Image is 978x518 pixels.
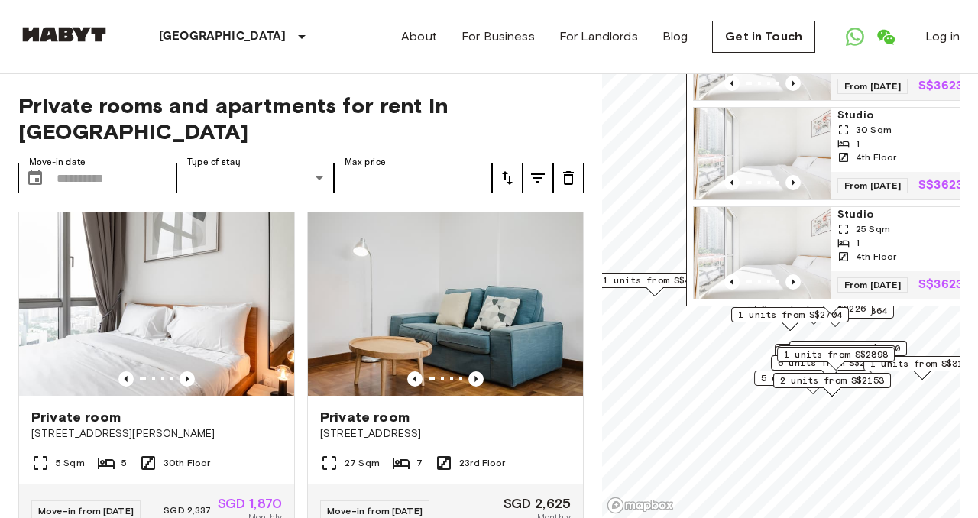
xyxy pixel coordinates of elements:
[761,371,865,385] span: 5 units from S$1680
[459,456,506,470] span: 23rd Floor
[18,92,584,144] span: Private rooms and apartments for rent in [GEOGRAPHIC_DATA]
[461,28,535,46] a: For Business
[20,163,50,193] button: Choose date
[327,505,423,516] span: Move-in from [DATE]
[837,108,963,123] span: Studio
[121,456,127,470] span: 5
[837,277,908,293] span: From [DATE]
[724,175,740,190] button: Previous image
[724,76,740,91] button: Previous image
[785,274,801,290] button: Previous image
[31,408,121,426] span: Private room
[553,163,584,193] button: tune
[603,274,707,287] span: 1 units from S$4773
[837,207,963,222] span: Studio
[693,107,970,200] a: Marketing picture of unit SG-01-052-004-01Previous imagePrevious imageStudio30 Sqm14th FloorFrom ...
[504,497,571,510] span: SGD 2,625
[523,163,553,193] button: tune
[856,123,892,137] span: 30 Sqm
[29,156,86,169] label: Move-in date
[492,163,523,193] button: tune
[856,137,860,151] span: 1
[856,236,860,250] span: 1
[180,371,195,387] button: Previous image
[320,408,410,426] span: Private room
[782,345,886,358] span: 2 units from S$2342
[870,357,974,371] span: 1 units from S$3182
[416,456,423,470] span: 7
[738,308,842,322] span: 1 units from S$2704
[789,341,907,364] div: Map marker
[776,303,894,327] div: Map marker
[918,279,963,291] p: S$3623
[856,250,896,264] span: 4th Floor
[778,345,895,369] div: Map marker
[308,212,583,396] img: Marketing picture of unit SG-01-108-001-001
[780,374,884,387] span: 2 units from S$2153
[345,156,386,169] label: Max price
[320,426,571,442] span: [STREET_ADDRESS]
[773,373,891,397] div: Map marker
[870,21,901,52] a: Open WeChat
[712,21,815,53] a: Get in Touch
[925,28,960,46] a: Log in
[694,108,831,199] img: Marketing picture of unit SG-01-052-004-01
[918,80,963,92] p: S$3623
[785,175,801,190] button: Previous image
[468,371,484,387] button: Previous image
[785,76,801,91] button: Previous image
[38,505,134,516] span: Move-in from [DATE]
[164,456,211,470] span: 30th Floor
[754,371,872,394] div: Map marker
[407,371,423,387] button: Previous image
[401,28,437,46] a: About
[164,503,211,517] span: SGD 2,337
[56,456,85,470] span: 5 Sqm
[187,156,241,169] label: Type of stay
[771,355,889,379] div: Map marker
[607,497,674,514] a: Mapbox logo
[785,346,889,360] span: 1 units from S$3381
[159,28,287,46] p: [GEOGRAPHIC_DATA]
[345,456,380,470] span: 27 Sqm
[784,348,888,361] span: 1 units from S$2898
[724,274,740,290] button: Previous image
[596,273,714,296] div: Map marker
[856,222,890,236] span: 25 Sqm
[837,79,908,94] span: From [DATE]
[218,497,282,510] span: SGD 1,870
[731,307,849,331] div: Map marker
[694,207,831,299] img: Marketing picture of unit SG-01-052-001-01
[918,180,963,192] p: S$3623
[840,21,870,52] a: Open WhatsApp
[31,426,282,442] span: [STREET_ADDRESS][PERSON_NAME]
[856,151,896,164] span: 4th Floor
[19,212,294,396] img: Marketing picture of unit SG-01-113-001-05
[777,347,895,371] div: Map marker
[796,342,900,355] span: 1 units from S$4200
[775,344,892,367] div: Map marker
[837,178,908,193] span: From [DATE]
[559,28,638,46] a: For Landlords
[18,27,110,42] img: Habyt
[775,346,892,370] div: Map marker
[693,206,970,299] a: Marketing picture of unit SG-01-052-001-01Previous imagePrevious imageStudio25 Sqm14th FloorFrom ...
[118,371,134,387] button: Previous image
[662,28,688,46] a: Blog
